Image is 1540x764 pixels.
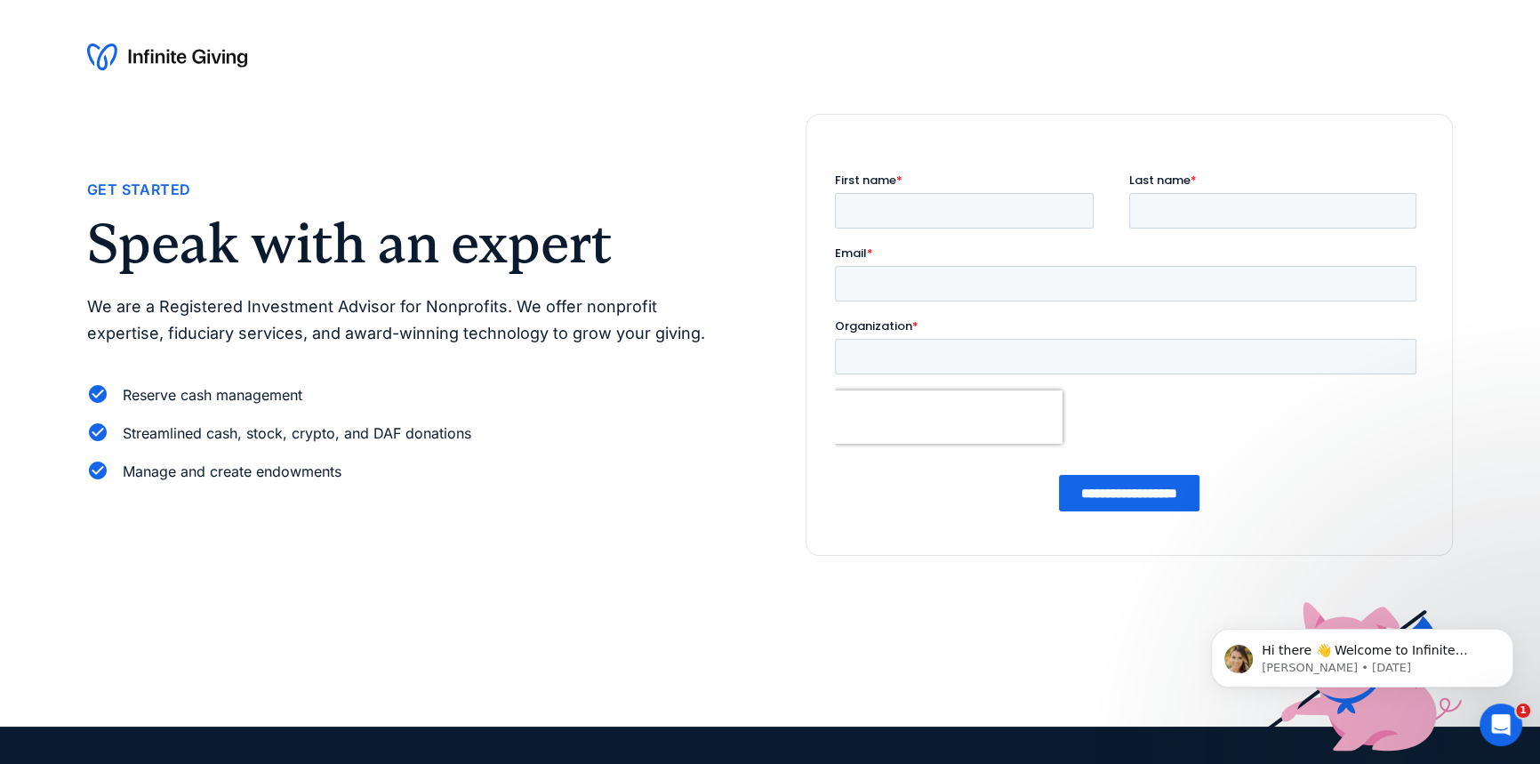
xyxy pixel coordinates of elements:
[123,422,471,446] div: Streamlined cash, stock, crypto, and DAF donations
[123,460,341,484] div: Manage and create endowments
[87,216,734,271] h2: Speak with an expert
[87,294,734,348] p: We are a Registered Investment Advisor for Nonprofits. We offer nonprofit expertise, fiduciary se...
[1184,591,1540,716] iframe: Intercom notifications message
[1480,704,1522,746] iframe: Intercom live chat
[87,178,190,202] div: Get Started
[835,172,1424,527] iframe: Form 0
[1516,704,1530,718] span: 1
[123,383,302,407] div: Reserve cash management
